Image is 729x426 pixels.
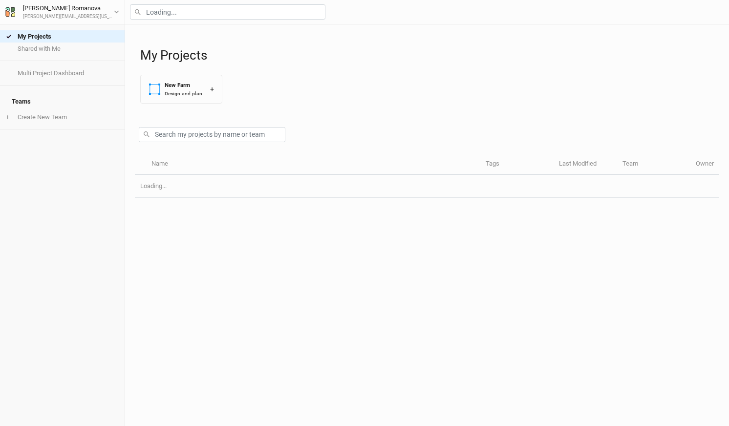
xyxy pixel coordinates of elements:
div: [PERSON_NAME][EMAIL_ADDRESS][US_STATE][DOMAIN_NAME] [23,13,114,21]
button: [PERSON_NAME] Romanova[PERSON_NAME][EMAIL_ADDRESS][US_STATE][DOMAIN_NAME] [5,3,120,21]
td: Loading... [135,175,719,198]
th: Tags [480,154,554,175]
button: New FarmDesign and plan+ [140,75,222,104]
div: + [210,84,214,94]
span: + [6,113,9,121]
th: Last Modified [554,154,617,175]
th: Team [617,154,690,175]
h1: My Projects [140,48,719,63]
div: Design and plan [165,90,202,97]
h4: Teams [6,92,119,111]
div: [PERSON_NAME] Romanova [23,3,114,13]
input: Search my projects by name or team [139,127,285,142]
th: Owner [690,154,719,175]
th: Name [146,154,480,175]
input: Loading... [130,4,325,20]
div: New Farm [165,81,202,89]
